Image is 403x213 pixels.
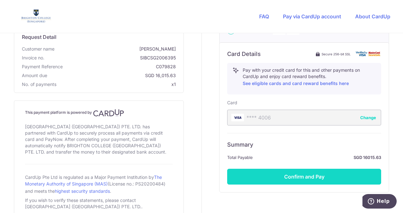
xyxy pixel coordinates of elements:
[22,34,56,40] span: translation missing: en.request_detail
[50,72,176,79] span: SGD 16,015.63
[22,55,44,61] span: Invoice no.
[227,141,381,149] h6: Summary
[25,196,173,211] div: If you wish to verify these statements, please contact [GEOGRAPHIC_DATA] ([GEOGRAPHIC_DATA]) PTE....
[171,82,176,87] span: x1
[362,194,397,210] iframe: Opens a widget where you can find more information
[57,46,176,52] span: [PERSON_NAME]
[243,67,376,87] p: Pay with your credit card for this and other payments on CardUp and enjoy card reward benefits.
[22,81,56,88] span: No. of payments
[93,109,124,117] img: CardUp
[322,52,351,57] span: Secure 256-bit SSL
[356,51,381,57] img: card secure
[25,109,173,117] h4: This payment platform is powered by
[22,72,47,79] span: Amount due
[25,122,173,156] div: [GEOGRAPHIC_DATA] ([GEOGRAPHIC_DATA]) PTE. LTD. has partnered with CardUp to securely process all...
[227,100,237,106] label: Card
[283,13,341,20] a: Pay via CardUp account
[25,172,173,196] div: CardUp Pte Ltd is regulated as a Major Payment Institution by (License no.: PS20200484) and meets...
[65,64,176,70] span: C079828
[259,13,269,20] a: FAQ
[355,13,390,20] a: About CardUp
[22,46,54,52] span: Customer name
[227,50,261,58] h6: Card Details
[360,114,376,121] button: Change
[255,154,381,161] strong: SGD 16015.63
[55,188,110,194] a: highest security standards
[47,55,176,61] span: SIBCSG2006395
[25,174,162,186] a: The Monetary Authority of Singapore (MAS)
[227,154,253,161] span: Total Payable
[22,64,63,69] span: translation missing: en.payment_reference
[227,169,381,185] button: Confirm and Pay
[243,81,349,86] a: See eligible cards and card reward benefits here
